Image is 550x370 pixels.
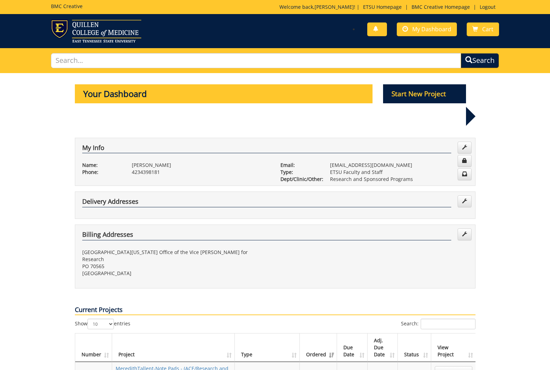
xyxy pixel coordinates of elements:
[280,169,319,176] p: Type:
[82,249,270,263] p: [GEOGRAPHIC_DATA][US_STATE] Office of the Vice [PERSON_NAME] for Research
[408,4,473,10] a: BMC Creative Homepage
[75,319,130,329] label: Show entries
[383,84,466,103] p: Start New Project
[82,270,270,277] p: [GEOGRAPHIC_DATA]
[82,263,270,270] p: PO 70565
[360,4,405,10] a: ETSU Homepage
[51,53,461,68] input: Search...
[132,162,270,169] p: [PERSON_NAME]
[330,169,468,176] p: ETSU Faculty and Staff
[235,333,300,362] th: Type: activate to sort column ascending
[82,198,451,207] h4: Delivery Addresses
[383,91,466,98] a: Start New Project
[421,319,475,329] input: Search:
[300,333,337,362] th: Ordered: activate to sort column ascending
[458,195,472,207] a: Edit Addresses
[458,142,472,154] a: Edit Info
[51,20,141,43] img: ETSU logo
[82,144,451,154] h4: My Info
[75,333,112,362] th: Number: activate to sort column ascending
[412,25,451,33] span: My Dashboard
[337,333,368,362] th: Due Date: activate to sort column ascending
[51,4,83,9] h5: BMC Creative
[82,231,451,240] h4: Billing Addresses
[467,22,499,36] a: Cart
[315,4,354,10] a: [PERSON_NAME]
[280,176,319,183] p: Dept/Clinic/Other:
[82,162,121,169] p: Name:
[458,168,472,180] a: Change Communication Preferences
[476,4,499,10] a: Logout
[279,4,499,11] p: Welcome back, ! | | |
[458,228,472,240] a: Edit Addresses
[398,333,431,362] th: Status: activate to sort column ascending
[397,22,457,36] a: My Dashboard
[482,25,493,33] span: Cart
[330,162,468,169] p: [EMAIL_ADDRESS][DOMAIN_NAME]
[368,333,398,362] th: Adj. Due Date: activate to sort column ascending
[330,176,468,183] p: Research and Sponsored Programs
[82,169,121,176] p: Phone:
[458,155,472,167] a: Change Password
[401,319,475,329] label: Search:
[75,305,475,315] p: Current Projects
[75,84,373,103] p: Your Dashboard
[88,319,114,329] select: Showentries
[280,162,319,169] p: Email:
[431,333,476,362] th: View Project: activate to sort column ascending
[461,53,499,68] button: Search
[132,169,270,176] p: 4234398181
[112,333,235,362] th: Project: activate to sort column ascending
